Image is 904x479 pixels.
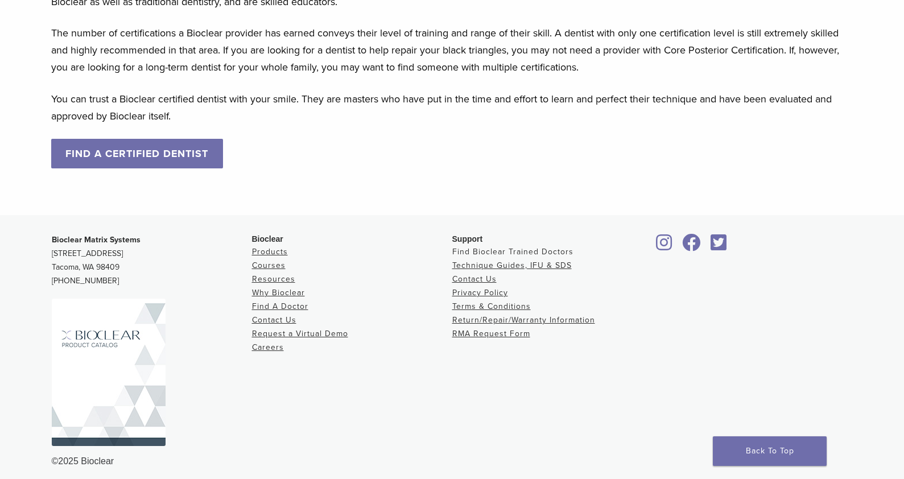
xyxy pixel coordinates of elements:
[52,233,252,288] p: [STREET_ADDRESS] Tacoma, WA 98409 [PHONE_NUMBER]
[452,261,572,270] a: Technique Guides, IFU & SDS
[52,455,853,468] div: ©2025 Bioclear
[252,274,295,284] a: Resources
[452,315,595,325] a: Return/Repair/Warranty Information
[707,241,731,252] a: Bioclear
[452,329,530,338] a: RMA Request Form
[252,288,305,298] a: Why Bioclear
[452,247,573,257] a: Find Bioclear Trained Doctors
[452,288,508,298] a: Privacy Policy
[252,261,286,270] a: Courses
[653,241,676,252] a: Bioclear
[252,329,348,338] a: Request a Virtual Demo
[252,342,284,352] a: Careers
[52,235,141,245] strong: Bioclear Matrix Systems
[252,315,296,325] a: Contact Us
[452,302,531,311] a: Terms & Conditions
[51,24,853,76] p: The number of certifications a Bioclear provider has earned conveys their level of training and r...
[252,234,283,243] span: Bioclear
[51,139,224,168] a: FIND A CERTIFIED DENTIST
[52,299,166,446] img: Bioclear
[713,436,827,466] a: Back To Top
[452,274,497,284] a: Contact Us
[679,241,705,252] a: Bioclear
[252,302,308,311] a: Find A Doctor
[51,90,853,125] p: You can trust a Bioclear certified dentist with your smile. They are masters who have put in the ...
[252,247,288,257] a: Products
[452,234,483,243] span: Support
